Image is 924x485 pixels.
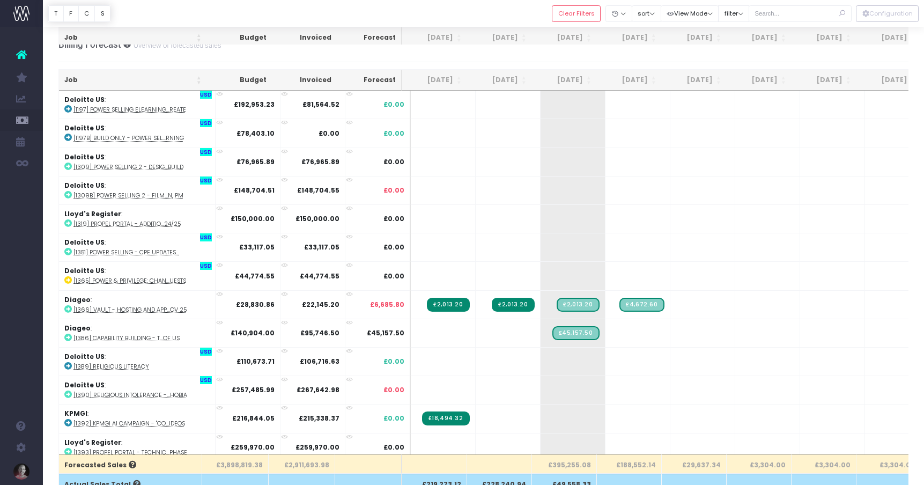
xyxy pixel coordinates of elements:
[552,5,601,22] button: Clear Filters
[59,376,216,404] td: :
[236,300,275,309] strong: £28,830.86
[235,271,275,281] strong: £44,774.55
[48,5,64,22] button: T
[231,443,275,452] strong: £259,970.00
[73,391,187,399] abbr: [1390] Religious Intolerance - Antisemitism + Islamophobia
[59,347,216,376] td: :
[234,186,275,195] strong: £148,704.51
[727,70,792,91] th: Jan 26: activate to sort column ascending
[73,306,187,314] abbr: [1366] Vault - Hosting and Application Support - Year 4, Nov 24-Nov 25
[383,157,404,167] span: £0.00
[200,348,212,356] span: USD
[297,385,339,394] strong: £267,642.98
[301,157,339,166] strong: £76,965.89
[73,277,186,285] abbr: [1365] Power & Privilege: change requests
[383,385,404,395] span: £0.00
[231,214,275,223] strong: £150,000.00
[207,27,272,48] th: Budget
[64,380,105,390] strong: Deloitte US
[64,123,105,133] strong: Deloitte US
[383,443,404,452] span: £0.00
[64,95,105,104] strong: Deloitte US
[662,454,727,474] th: £29,637.34
[856,70,921,91] th: Mar 26: activate to sort column ascending
[232,414,275,423] strong: £216,844.05
[59,119,216,147] td: :
[300,357,339,366] strong: £106,716.63
[59,204,216,233] td: :
[59,148,216,176] td: :
[239,242,275,252] strong: £33,117.05
[467,70,532,91] th: Sep 25: activate to sort column ascending
[73,134,184,142] abbr: [1197b] Build only - Power Selling Elearning
[337,27,402,48] th: Forecast
[295,443,339,452] strong: £259,970.00
[272,70,337,91] th: Invoiced
[73,420,185,428] abbr: [1392] KPMGI AI Campaign -
[231,328,275,337] strong: £140,904.00
[200,148,212,156] span: USD
[232,385,275,394] strong: £257,485.99
[73,192,183,200] abbr: [1309b] Power Selling 2 - Film, Animation, PM
[200,91,212,99] span: USD
[727,454,792,474] th: £3,304.00
[59,27,207,48] th: Job: activate to sort column ascending
[59,70,207,91] th: Job: activate to sort column ascending
[200,233,212,241] span: USD
[13,464,29,480] img: images/default_profile_image.png
[236,357,275,366] strong: £110,673.71
[200,262,212,270] span: USD
[532,454,597,474] th: £395,255.08
[73,220,181,228] abbr: [1319] Propel Portal - Additional Funds 24/25
[59,91,216,119] td: :
[492,298,534,312] span: Streamtime Invoice: 2260 – [1366] Vault - Hosting and Application Support - Year 4, Nov 24-Nov 25
[383,414,404,423] span: £0.00
[64,209,121,218] strong: Lloyd's Register
[856,5,919,22] div: Vertical button group
[792,454,856,474] th: £3,304.00
[402,27,467,48] th: Aug 25: activate to sort column ascending
[63,5,79,22] button: F
[64,238,105,247] strong: Deloitte US
[383,214,404,224] span: £0.00
[427,298,469,312] span: Streamtime Invoice: 2254 – [1366] Vault - Hosting and Application Support - Year 4, Nov 24-Nov 25
[295,214,339,223] strong: £150,000.00
[383,129,404,138] span: £0.00
[337,70,402,91] th: Forecast
[661,5,719,22] button: View Mode
[272,27,337,48] th: Invoiced
[300,328,339,337] strong: £95,746.50
[619,298,664,312] span: Streamtime Draft Invoice: [1366] Vault - Hosting and Application Support - Year 4, Nov 24-Nov 25
[367,328,404,338] span: £45,157.50
[207,70,272,91] th: Budget
[59,176,216,204] td: :
[73,248,179,256] abbr: [1351] Power Selling - CPE Updates
[200,376,212,384] span: USD
[59,290,216,319] td: :
[64,352,105,361] strong: Deloitte US
[557,298,599,312] span: Streamtime Draft Invoice: [1366] Vault - Hosting and Application Support - Year 4, Nov 24-Nov 25
[422,411,470,425] span: Streamtime Invoice: 2243 – [1392] AI Campaign -
[304,242,339,252] strong: £33,117.05
[632,5,661,22] button: sort
[234,100,275,109] strong: £192,953.23
[73,449,187,457] abbr: [1393] Propel Portal - Technical Codes Design & Build Phase
[269,454,335,474] th: £2,911,693.98
[64,181,105,190] strong: Deloitte US
[64,266,105,275] strong: Deloitte US
[383,357,404,366] span: £0.00
[200,119,212,127] span: USD
[78,5,95,22] button: C
[64,152,105,161] strong: Deloitte US
[236,129,275,138] strong: £78,403.10
[64,409,87,418] strong: KPMGI
[300,271,339,281] strong: £44,774.55
[59,319,216,347] td: :
[383,100,404,109] span: £0.00
[662,27,727,48] th: Dec 25: activate to sort column ascending
[727,27,792,48] th: Jan 26: activate to sort column ascending
[792,27,856,48] th: Feb 26: activate to sort column ascending
[383,271,404,281] span: £0.00
[597,70,662,91] th: Nov 25: activate to sort column ascending
[297,186,339,195] strong: £148,704.55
